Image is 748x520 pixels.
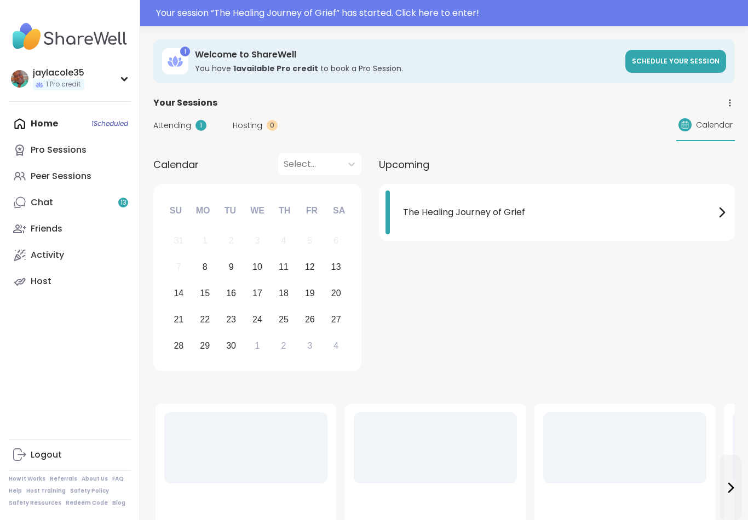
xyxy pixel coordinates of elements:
div: Your session “ The Healing Journey of Grief ” has started. Click here to enter! [156,7,741,20]
div: 17 [252,286,262,301]
div: 2 [229,233,234,248]
div: 3 [307,338,312,353]
div: Choose Tuesday, September 9th, 2025 [220,256,243,279]
div: Tu [218,199,242,223]
img: ShareWell Nav Logo [9,18,131,56]
a: Host [9,268,131,294]
a: FAQ [112,475,124,483]
div: Choose Sunday, September 14th, 2025 [167,282,191,305]
div: 21 [174,312,183,327]
div: 28 [174,338,183,353]
div: 30 [226,338,236,353]
img: jaylacole35 [11,70,28,88]
div: 26 [305,312,315,327]
div: 13 [331,259,341,274]
div: Choose Friday, September 19th, 2025 [298,282,321,305]
a: Logout [9,442,131,468]
div: Peer Sessions [31,170,91,182]
div: Not available Monday, September 1st, 2025 [193,229,217,253]
div: Choose Saturday, September 27th, 2025 [324,308,348,331]
a: Safety Policy [70,487,109,495]
span: Your Sessions [153,96,217,109]
div: Sa [327,199,351,223]
div: 16 [226,286,236,301]
div: 22 [200,312,210,327]
div: 31 [174,233,183,248]
span: The Healing Journey of Grief [403,206,715,219]
a: Peer Sessions [9,163,131,189]
div: Choose Wednesday, September 24th, 2025 [246,308,269,331]
div: 7 [176,259,181,274]
h3: Welcome to ShareWell [195,49,619,61]
div: Choose Wednesday, September 17th, 2025 [246,282,269,305]
span: 13 [120,198,126,207]
div: Choose Saturday, September 13th, 2025 [324,256,348,279]
span: Upcoming [379,157,429,172]
a: Schedule your session [625,50,726,73]
span: Calendar [153,157,199,172]
div: 27 [331,312,341,327]
div: Su [164,199,188,223]
div: 1 [203,233,208,248]
div: Choose Tuesday, September 16th, 2025 [220,282,243,305]
div: Not available Wednesday, September 3rd, 2025 [246,229,269,253]
a: Blog [112,499,125,507]
a: Friends [9,216,131,242]
div: Choose Sunday, September 21st, 2025 [167,308,191,331]
div: Choose Monday, September 29th, 2025 [193,334,217,357]
a: Safety Resources [9,499,61,507]
div: Friends [31,223,62,235]
div: Fr [300,199,324,223]
div: 18 [279,286,289,301]
div: jaylacole35 [33,67,84,79]
a: About Us [82,475,108,483]
div: Choose Thursday, September 18th, 2025 [272,282,296,305]
div: 1 [255,338,260,353]
div: 24 [252,312,262,327]
div: Choose Monday, September 22nd, 2025 [193,308,217,331]
div: 3 [255,233,260,248]
div: Choose Wednesday, September 10th, 2025 [246,256,269,279]
div: Choose Tuesday, September 23rd, 2025 [220,308,243,331]
div: Not available Friday, September 5th, 2025 [298,229,321,253]
div: Pro Sessions [31,144,87,156]
div: 9 [229,259,234,274]
a: Host Training [26,487,66,495]
div: Activity [31,249,64,261]
a: Redeem Code [66,499,108,507]
div: Choose Friday, October 3rd, 2025 [298,334,321,357]
div: 19 [305,286,315,301]
div: 2 [281,338,286,353]
a: Referrals [50,475,77,483]
div: 29 [200,338,210,353]
div: Choose Thursday, September 25th, 2025 [272,308,296,331]
a: Pro Sessions [9,137,131,163]
a: Chat13 [9,189,131,216]
div: Th [273,199,297,223]
div: Choose Monday, September 8th, 2025 [193,256,217,279]
a: Help [9,487,22,495]
div: Not available Thursday, September 4th, 2025 [272,229,296,253]
div: 4 [333,338,338,353]
a: Activity [9,242,131,268]
div: 12 [305,259,315,274]
div: 20 [331,286,341,301]
span: Schedule your session [632,56,720,66]
span: Hosting [233,120,262,131]
div: Not available Sunday, August 31st, 2025 [167,229,191,253]
div: Choose Wednesday, October 1st, 2025 [246,334,269,357]
div: 23 [226,312,236,327]
div: We [245,199,269,223]
h3: You have to book a Pro Session. [195,63,619,74]
div: Not available Saturday, September 6th, 2025 [324,229,348,253]
div: Choose Saturday, October 4th, 2025 [324,334,348,357]
div: 11 [279,259,289,274]
div: 8 [203,259,208,274]
div: 1 [195,120,206,131]
b: 1 available Pro credit [233,63,318,74]
div: 14 [174,286,183,301]
div: 1 [180,47,190,56]
span: Attending [153,120,191,131]
div: Choose Saturday, September 20th, 2025 [324,282,348,305]
div: Not available Tuesday, September 2nd, 2025 [220,229,243,253]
